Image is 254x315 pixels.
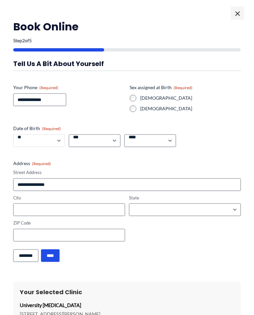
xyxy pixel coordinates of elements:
legend: Date of Birth [13,125,61,132]
span: (Required) [32,161,51,166]
span: 2 [22,38,25,43]
label: [DEMOGRAPHIC_DATA] [140,105,241,112]
label: [DEMOGRAPHIC_DATA] [140,95,241,101]
label: ZIP Code [13,220,125,226]
legend: Address [13,160,51,167]
p: University [MEDICAL_DATA] [20,301,234,310]
span: (Required) [174,85,192,90]
h3: Tell us a bit about yourself [13,59,241,68]
legend: Sex assigned at Birth [130,84,192,91]
label: City [13,195,125,201]
label: Your Phone [13,84,124,91]
label: State [129,195,241,201]
label: Street Address [13,169,241,176]
span: × [231,7,244,20]
h3: Your Selected Clinic [20,288,234,296]
span: 5 [29,38,32,43]
h2: Book Online [13,20,241,34]
span: (Required) [39,85,58,90]
span: (Required) [42,126,61,131]
p: Step of [13,38,241,43]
